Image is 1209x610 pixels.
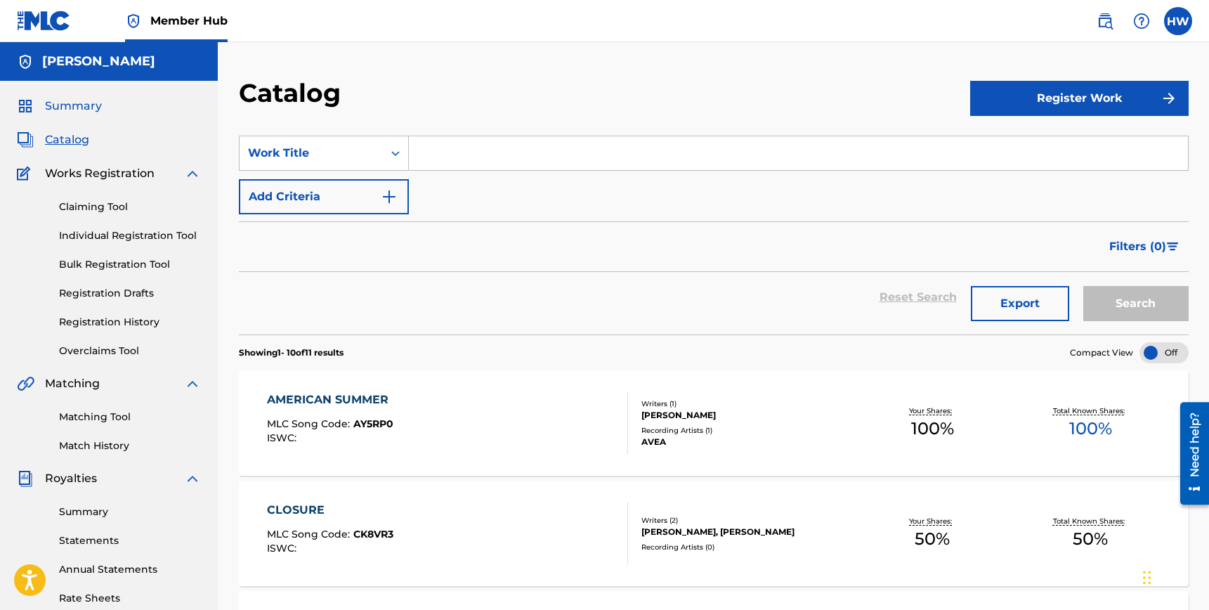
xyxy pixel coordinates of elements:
[1167,242,1179,251] img: filter
[17,98,34,115] img: Summary
[239,136,1189,335] form: Search Form
[17,165,35,182] img: Works Registration
[239,346,344,359] p: Showing 1 - 10 of 11 results
[17,470,34,487] img: Royalties
[1097,13,1113,30] img: search
[45,131,89,148] span: Catalog
[59,505,201,519] a: Summary
[248,145,374,162] div: Work Title
[184,375,201,392] img: expand
[1109,238,1166,255] span: Filters ( 0 )
[911,416,954,441] span: 100 %
[17,375,34,392] img: Matching
[59,286,201,301] a: Registration Drafts
[641,542,854,552] div: Recording Artists ( 0 )
[353,417,393,430] span: AY5RP0
[1161,90,1177,107] img: f7272a7cc735f4ea7f67.svg
[17,131,89,148] a: CatalogCatalog
[1143,557,1151,599] div: Drag
[239,481,1189,586] a: CLOSUREMLC Song Code:CK8VR3ISWC:Writers (2)[PERSON_NAME], [PERSON_NAME]Recording Artists (0)Your ...
[45,165,155,182] span: Works Registration
[125,13,142,30] img: Top Rightsholder
[1091,7,1119,35] a: Public Search
[267,391,396,408] div: AMERICAN SUMMER
[1101,229,1189,264] button: Filters (0)
[59,410,201,424] a: Matching Tool
[239,370,1189,476] a: AMERICAN SUMMERMLC Song Code:AY5RP0ISWC:Writers (1)[PERSON_NAME]Recording Artists (1)AVEAYour Sha...
[909,405,955,416] p: Your Shares:
[59,344,201,358] a: Overclaims Tool
[641,436,854,448] div: AVEA
[17,98,102,115] a: SummarySummary
[184,470,201,487] img: expand
[970,81,1189,116] button: Register Work
[267,431,300,444] span: ISWC :
[59,228,201,243] a: Individual Registration Tool
[239,179,409,214] button: Add Criteria
[267,528,353,540] span: MLC Song Code :
[59,439,201,453] a: Match History
[1139,543,1209,610] iframe: Chat Widget
[353,528,393,540] span: CK8VR3
[1070,346,1133,359] span: Compact View
[267,502,393,519] div: CLOSURE
[184,165,201,182] img: expand
[915,526,950,552] span: 50 %
[17,131,34,148] img: Catalog
[45,375,100,392] span: Matching
[1128,7,1156,35] div: Help
[1164,7,1192,35] div: User Menu
[1170,397,1209,510] iframe: Resource Center
[267,417,353,430] span: MLC Song Code :
[1069,416,1112,441] span: 100 %
[641,409,854,422] div: [PERSON_NAME]
[641,526,854,538] div: [PERSON_NAME], [PERSON_NAME]
[641,425,854,436] div: Recording Artists ( 1 )
[45,98,102,115] span: Summary
[59,562,201,577] a: Annual Statements
[239,77,348,109] h2: Catalog
[17,11,71,31] img: MLC Logo
[1053,405,1128,416] p: Total Known Shares:
[59,591,201,606] a: Rate Sheets
[45,470,97,487] span: Royalties
[909,516,955,526] p: Your Shares:
[150,13,228,29] span: Member Hub
[1053,516,1128,526] p: Total Known Shares:
[1133,13,1150,30] img: help
[381,188,398,205] img: 9d2ae6d4665cec9f34b9.svg
[971,286,1069,321] button: Export
[17,53,34,70] img: Accounts
[641,398,854,409] div: Writers ( 1 )
[1073,526,1108,552] span: 50 %
[59,533,201,548] a: Statements
[59,315,201,330] a: Registration History
[59,257,201,272] a: Bulk Registration Tool
[641,515,854,526] div: Writers ( 2 )
[59,200,201,214] a: Claiming Tool
[267,542,300,554] span: ISWC :
[42,53,155,70] h5: Harrison Witcher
